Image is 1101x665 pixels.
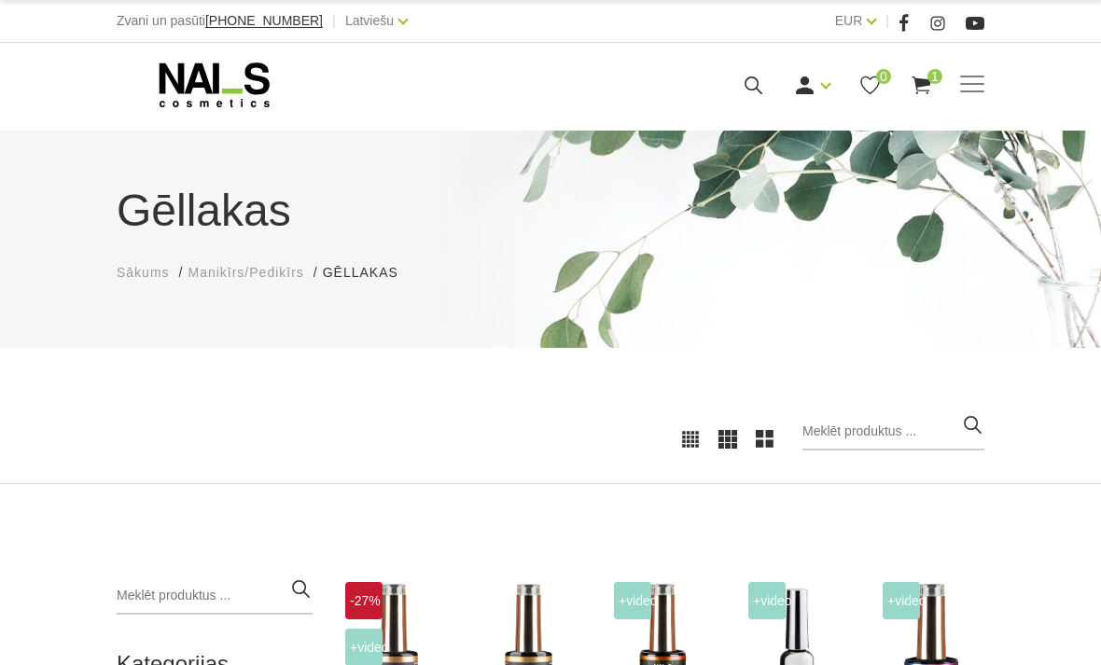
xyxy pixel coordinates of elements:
input: Meklēt produktus ... [117,577,313,615]
span: Sākums [117,265,170,280]
span: +Video [614,582,651,619]
span: 1 [927,69,942,84]
span: -27% [345,582,383,619]
span: +Video [748,582,786,619]
a: EUR [835,9,863,32]
a: Latviešu [345,9,394,32]
span: | [332,9,336,33]
a: 0 [858,74,882,97]
a: Sākums [117,263,170,283]
span: Manikīrs/Pedikīrs [188,265,303,280]
li: Gēllakas [323,263,417,283]
span: | [885,9,889,33]
span: 0 [876,69,891,84]
a: 1 [910,74,933,97]
h1: Gēllakas [117,177,984,244]
span: [PHONE_NUMBER] [205,13,323,28]
span: +Video [883,582,920,619]
div: Zvani un pasūti [117,9,323,33]
input: Meklēt produktus ... [802,413,984,450]
a: Manikīrs/Pedikīrs [188,263,303,283]
a: [PHONE_NUMBER] [205,14,323,28]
